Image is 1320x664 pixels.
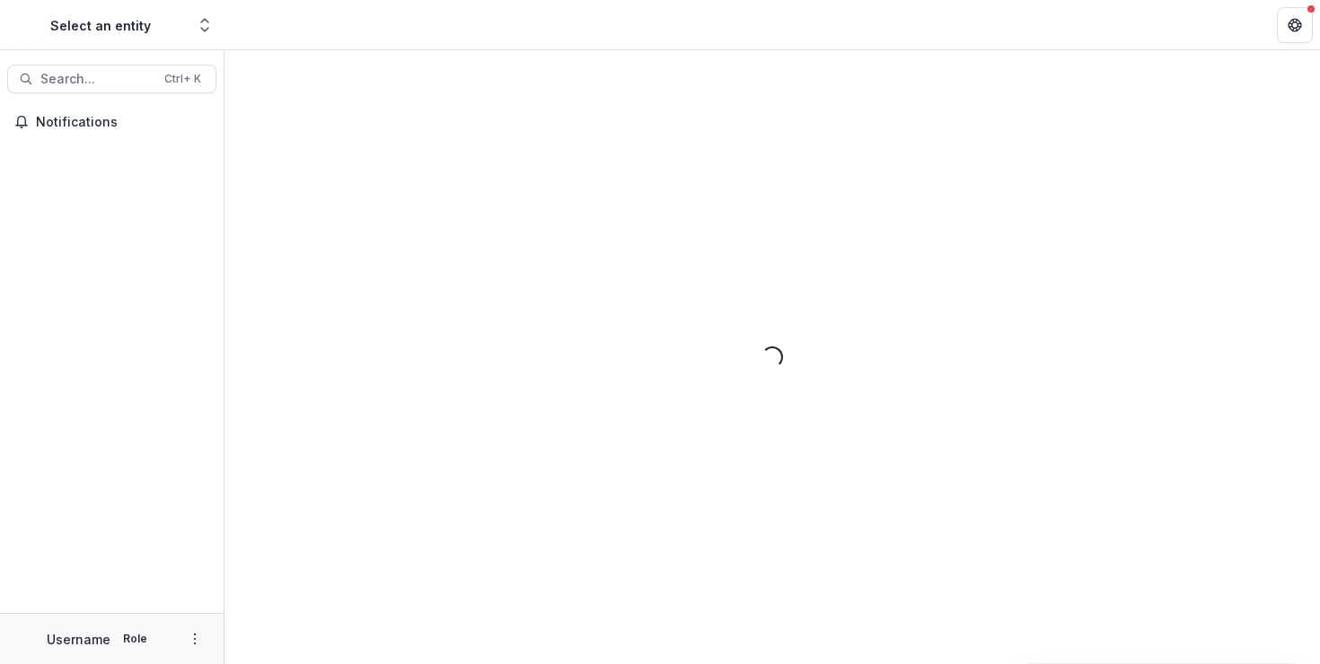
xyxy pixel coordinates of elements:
[161,69,205,89] div: Ctrl + K
[7,108,216,136] button: Notifications
[7,65,216,93] button: Search...
[36,115,209,130] span: Notifications
[184,628,206,650] button: More
[192,7,217,43] button: Open entity switcher
[118,631,153,647] p: Role
[47,630,110,649] p: Username
[50,16,151,35] div: Select an entity
[1277,7,1313,43] button: Get Help
[40,72,154,87] span: Search...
